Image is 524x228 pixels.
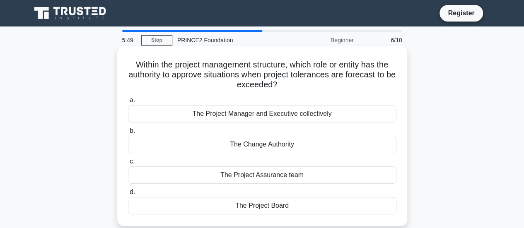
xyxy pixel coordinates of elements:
[128,197,396,214] div: The Project Board
[141,35,172,46] a: Stop
[286,32,359,48] div: Beginner
[359,32,407,48] div: 6/10
[117,32,141,48] div: 5:49
[130,127,135,134] span: b.
[127,60,397,90] h5: Within the project management structure, which role or entity has the authority to approve situat...
[128,166,396,184] div: The Project Assurance team
[130,96,135,103] span: a.
[172,32,286,48] div: PRINCE2 Foundation
[128,136,396,153] div: The Change Authority
[128,105,396,122] div: The Project Manager and Executive collectively
[443,8,479,18] a: Register
[130,158,135,165] span: c.
[130,188,135,195] span: d.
